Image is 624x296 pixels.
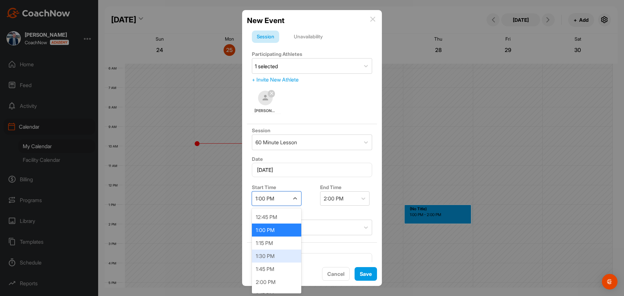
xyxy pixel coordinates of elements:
[252,250,301,263] div: 1:30 PM
[252,237,301,250] div: 1:15 PM
[255,138,297,146] div: 60 Minute Lesson
[252,211,301,224] div: 12:45 PM
[320,184,342,190] label: End Time
[252,253,372,267] input: 0
[252,184,276,190] label: Start Time
[254,108,277,114] span: [PERSON_NAME]
[252,224,301,237] div: 1:00 PM
[602,274,617,290] div: Open Intercom Messenger
[258,91,273,105] img: square_default-ef6cabf814de5a2bf16c804365e32c732080f9872bdf737d349900a9daf73cf9.png
[252,76,372,84] div: + Invite New Athlete
[252,163,372,177] input: Select Date
[252,156,263,162] label: Date
[255,195,274,202] div: 1:00 PM
[252,51,302,57] label: Participating Athletes
[252,263,301,276] div: 1:45 PM
[324,195,344,202] div: 2:00 PM
[247,15,284,26] h2: New Event
[255,62,278,70] div: 1 selected
[355,267,377,281] button: Save
[252,127,270,134] label: Session
[252,276,301,289] div: 2:00 PM
[252,31,279,43] div: Session
[289,31,328,43] div: Unavailability
[322,267,350,281] button: Cancel
[370,17,375,22] img: info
